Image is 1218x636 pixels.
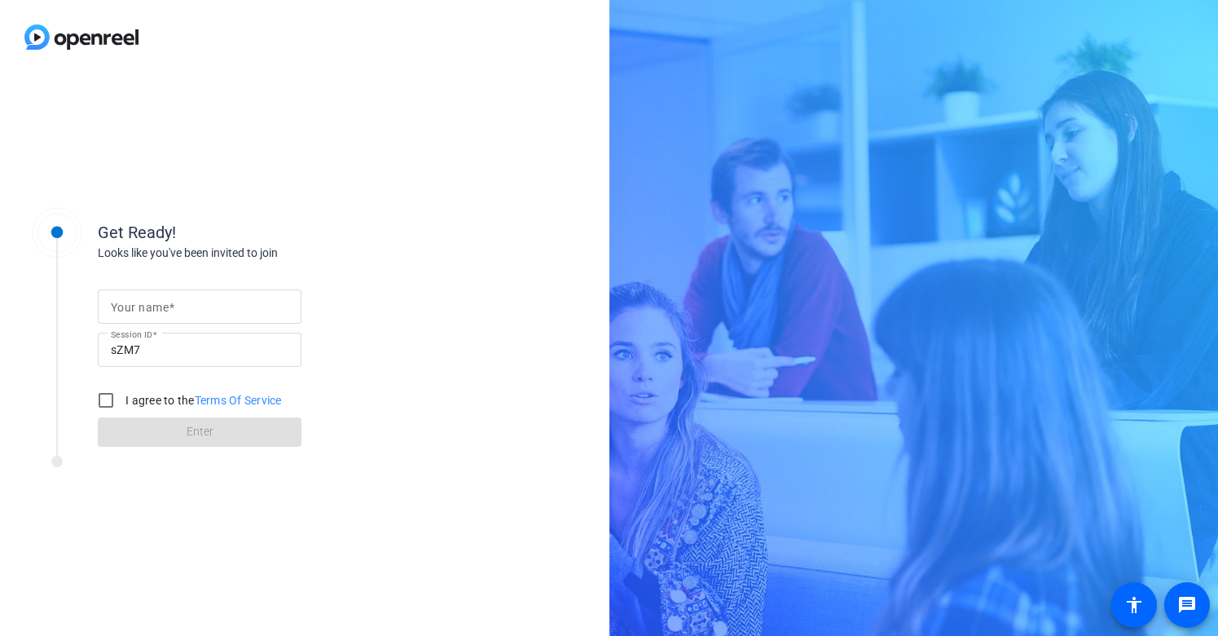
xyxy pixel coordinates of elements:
a: Terms Of Service [195,394,282,407]
mat-icon: message [1177,595,1197,615]
mat-icon: accessibility [1124,595,1144,615]
mat-label: Session ID [111,329,152,339]
div: Looks like you've been invited to join [98,245,424,262]
div: Get Ready! [98,220,424,245]
mat-label: Your name [111,301,169,314]
label: I agree to the [122,392,282,409]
